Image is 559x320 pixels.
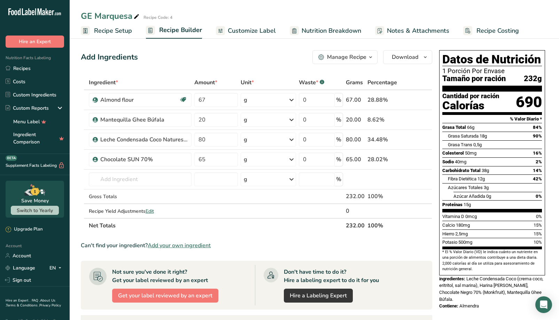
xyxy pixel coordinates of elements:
[6,298,30,303] a: Hire an Expert .
[442,75,506,83] span: Tamaño por ración
[484,185,489,190] span: 3g
[21,197,49,204] div: Save Money
[366,218,401,233] th: 100%
[534,223,542,228] span: 15%
[346,135,365,144] div: 80.00
[346,207,365,215] div: 0
[148,241,211,250] span: Add your own ingredient
[6,104,49,112] div: Custom Reports
[442,150,464,156] span: Colesterol
[534,240,542,245] span: 10%
[244,116,247,124] div: g
[344,218,366,233] th: 232.00
[455,231,468,236] span: 2,5mg
[448,176,476,181] span: Fibra Dietética
[284,289,353,303] a: Hire a Labeling Expert
[346,155,365,164] div: 65.00
[442,68,542,75] div: 1 Porción Por Envase
[459,303,479,309] span: Almendra
[194,78,217,87] span: Amount
[480,133,487,139] span: 18g
[367,155,399,164] div: 28.02%
[448,133,479,139] span: Grasa Saturada
[465,150,476,156] span: 50mg
[367,192,399,201] div: 100%
[467,125,474,130] span: 66g
[6,303,39,308] a: Terms & Conditions .
[81,241,432,250] div: Can't find your ingredient?
[367,96,399,104] div: 28.88%
[463,23,519,39] a: Recipe Costing
[442,223,455,228] span: Calcio
[464,202,471,207] span: 15g
[302,26,361,36] span: Nutrition Breakdown
[442,214,464,219] span: Vitamina D
[465,214,477,219] span: 0mcg
[533,176,542,181] span: 42%
[6,36,64,48] button: Hire an Expert
[118,291,212,300] span: Get your label reviewed by an expert
[439,276,465,281] span: ingredientes:
[387,26,449,36] span: Notes & Attachments
[143,14,172,21] div: Recipe Code: 4
[536,214,542,219] span: 0%
[100,135,187,144] div: Leche Condensada Coco Natures Charm
[442,125,466,130] span: Grasa Total
[455,159,466,164] span: 40mg
[442,231,454,236] span: Hierro
[327,53,366,61] div: Manage Recipe
[456,223,470,228] span: 180mg
[6,155,17,161] div: BETA
[6,262,35,274] a: Language
[524,75,542,83] span: 232g
[442,53,542,66] h1: Datos de Nutrición
[367,78,397,87] span: Percentage
[516,93,542,112] div: 690
[383,50,432,64] button: Download
[17,207,53,214] span: Switch to Yearly
[476,26,519,36] span: Recipe Costing
[241,78,254,87] span: Unit
[228,26,276,36] span: Customize Label
[453,194,485,199] span: Azúcar Añadida
[375,23,449,39] a: Notes & Attachments
[244,155,247,164] div: g
[112,268,208,284] div: Not sure you've done it right? Get your label reviewed by an expert
[442,249,542,272] section: * El % Valor Diario (VD) le indica cuánto un nutriente en una porción de alimentos contribuye a u...
[473,142,482,147] span: 0,5g
[6,226,42,233] div: Upgrade Plan
[533,168,542,173] span: 14%
[11,206,59,215] button: Switch to Yearly
[442,202,463,207] span: Proteínas
[81,23,132,39] a: Recipe Setup
[346,116,365,124] div: 20.00
[442,159,454,164] span: Sodio
[299,78,324,87] div: Waste
[442,115,542,123] section: % Valor Diario *
[6,298,55,308] a: About Us .
[346,96,365,104] div: 67.00
[486,194,491,199] span: 0g
[533,150,542,156] span: 16%
[458,240,472,245] span: 500mg
[89,172,192,186] input: Add Ingredient
[442,168,481,173] span: Carbohidrato Total
[533,125,542,130] span: 84%
[448,185,483,190] span: Azúcares Totales
[216,23,276,39] a: Customize Label
[442,100,499,112] div: Calorías
[100,116,187,124] div: Mantequilla Ghee Búfala
[439,303,458,309] span: Contiene:
[346,78,363,87] span: Grams
[312,50,378,64] button: Manage Recipe
[367,135,399,144] div: 34.48%
[482,168,489,173] span: 38g
[94,26,132,36] span: Recipe Setup
[284,268,379,284] div: Don't have time to do it? Hire a labeling expert to do it for you
[439,276,543,302] span: Leche Condensada Coco (crema coco, eritritol, sal marina), Harina [PERSON_NAME], Chocolate Negro ...
[89,78,118,87] span: Ingredient
[146,22,202,39] a: Recipe Builder
[448,142,472,147] span: Grasa Trans
[112,289,218,303] button: Get your label reviewed by an expert
[536,159,542,164] span: 2%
